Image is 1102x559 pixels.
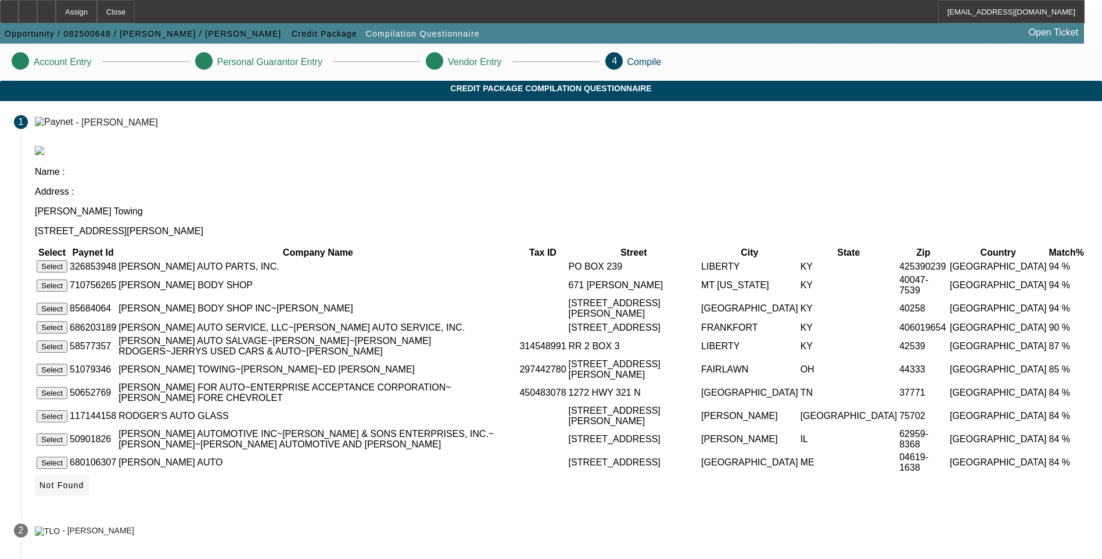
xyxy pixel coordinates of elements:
[5,29,281,38] span: Opportunity / 082500648 / [PERSON_NAME] / [PERSON_NAME]
[37,279,67,292] button: Select
[118,335,518,357] td: [PERSON_NAME] AUTO SALVAGE~[PERSON_NAME]~[PERSON_NAME] RDOGERS~JERRYS USED CARS & AUTO~[PERSON_NAME]
[69,335,117,357] td: 58577357
[949,335,1047,357] td: [GEOGRAPHIC_DATA]
[949,321,1047,334] td: [GEOGRAPHIC_DATA]
[949,260,1047,273] td: [GEOGRAPHIC_DATA]
[949,274,1047,296] td: [GEOGRAPHIC_DATA]
[899,260,948,273] td: 425390239
[118,451,518,474] td: [PERSON_NAME] AUTO
[701,274,799,296] td: MT [US_STATE]
[118,405,518,427] td: RODGER'S AUTO GLASS
[37,387,67,399] button: Select
[519,359,566,381] td: 297442780
[701,428,799,450] td: [PERSON_NAME]
[37,457,67,469] button: Select
[899,298,948,320] td: 40258
[519,382,566,404] td: 450483078
[69,382,117,404] td: 50652769
[949,298,1047,320] td: [GEOGRAPHIC_DATA]
[1049,451,1085,474] td: 84 %
[1049,359,1085,381] td: 85 %
[1049,382,1085,404] td: 84 %
[800,335,898,357] td: KY
[800,260,898,273] td: KY
[568,405,700,427] td: [STREET_ADDRESS][PERSON_NAME]
[568,451,700,474] td: [STREET_ADDRESS]
[568,298,700,320] td: [STREET_ADDRESS][PERSON_NAME]
[366,29,480,38] span: Compilation Questionnaire
[800,274,898,296] td: KY
[1049,298,1085,320] td: 94 %
[35,206,1088,217] p: [PERSON_NAME] Towing
[36,247,68,259] th: Select
[800,405,898,427] td: [GEOGRAPHIC_DATA]
[69,359,117,381] td: 51079346
[627,57,662,67] p: Compile
[217,57,322,67] p: Personal Guarantor Entry
[37,260,67,273] button: Select
[800,298,898,320] td: KY
[35,226,1088,236] p: [STREET_ADDRESS][PERSON_NAME]
[899,428,948,450] td: 62959-8368
[69,451,117,474] td: 680106307
[69,247,117,259] th: Paynet Id
[1049,260,1085,273] td: 94 %
[37,321,67,334] button: Select
[37,410,67,422] button: Select
[34,57,92,67] p: Account Entry
[568,428,700,450] td: [STREET_ADDRESS]
[69,321,117,334] td: 686203189
[35,475,89,496] button: Not Found
[118,247,518,259] th: Company Name
[1024,23,1083,42] a: Open Ticket
[800,247,898,259] th: State
[118,274,518,296] td: [PERSON_NAME] BODY SHOP
[949,359,1047,381] td: [GEOGRAPHIC_DATA]
[118,321,518,334] td: [PERSON_NAME] AUTO SERVICE, LLC~[PERSON_NAME] AUTO SERVICE, INC.
[701,247,799,259] th: City
[568,260,700,273] td: PO BOX 239
[1049,321,1085,334] td: 90 %
[701,451,799,474] td: [GEOGRAPHIC_DATA]
[1049,247,1085,259] th: Match%
[1049,274,1085,296] td: 94 %
[899,405,948,427] td: 75702
[519,335,566,357] td: 314548991
[40,481,84,490] span: Not Found
[949,428,1047,450] td: [GEOGRAPHIC_DATA]
[899,274,948,296] td: 40047-7539
[949,451,1047,474] td: [GEOGRAPHIC_DATA]
[69,428,117,450] td: 50901826
[35,167,1088,177] p: Name :
[1049,428,1085,450] td: 84 %
[568,274,700,296] td: 671 [PERSON_NAME]
[19,117,24,127] span: 1
[949,382,1047,404] td: [GEOGRAPHIC_DATA]
[568,359,700,381] td: [STREET_ADDRESS][PERSON_NAME]
[1049,335,1085,357] td: 87 %
[701,382,799,404] td: [GEOGRAPHIC_DATA]
[800,359,898,381] td: OH
[568,321,700,334] td: [STREET_ADDRESS]
[899,451,948,474] td: 04619-1638
[118,359,518,381] td: [PERSON_NAME] TOWING~[PERSON_NAME]~ED [PERSON_NAME]
[118,428,518,450] td: [PERSON_NAME] AUTOMOTIVE INC~[PERSON_NAME] & SONS ENTERPRISES, INC.~[PERSON_NAME]~[PERSON_NAME] A...
[899,382,948,404] td: 37771
[289,23,360,44] button: Credit Package
[568,247,700,259] th: Street
[118,382,518,404] td: [PERSON_NAME] FOR AUTO~ENTERPRISE ACCEPTANCE CORPORATION~[PERSON_NAME] FORE CHEVROLET
[899,247,948,259] th: Zip
[899,359,948,381] td: 44333
[800,428,898,450] td: IL
[69,260,117,273] td: 326853948
[19,525,24,536] span: 2
[800,382,898,404] td: TN
[701,298,799,320] td: [GEOGRAPHIC_DATA]
[363,23,483,44] button: Compilation Questionnaire
[800,451,898,474] td: ME
[35,117,73,127] img: Paynet
[37,364,67,376] button: Select
[899,335,948,357] td: 42539
[448,57,502,67] p: Vendor Entry
[69,298,117,320] td: 85684064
